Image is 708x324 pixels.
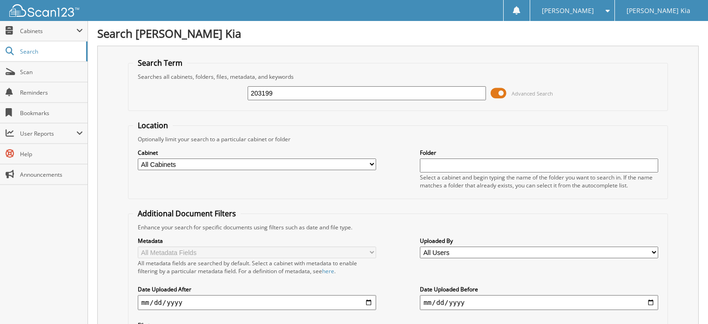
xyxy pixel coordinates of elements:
h1: Search [PERSON_NAME] Kia [97,26,699,41]
legend: Search Term [133,58,187,68]
input: start [138,295,376,310]
a: here [322,267,334,275]
div: Select a cabinet and begin typing the name of the folder you want to search in. If the name match... [420,173,658,189]
div: Enhance your search for specific documents using filters such as date and file type. [133,223,663,231]
span: Bookmarks [20,109,83,117]
label: Folder [420,149,658,157]
label: Cabinet [138,149,376,157]
span: Scan [20,68,83,76]
span: Help [20,150,83,158]
div: Searches all cabinets, folders, files, metadata, and keywords [133,73,663,81]
span: Announcements [20,171,83,179]
label: Uploaded By [420,237,658,245]
span: Reminders [20,89,83,97]
input: end [420,295,658,310]
div: All metadata fields are searched by default. Select a cabinet with metadata to enable filtering b... [138,259,376,275]
img: scan123-logo-white.svg [9,4,79,17]
span: Search [20,48,81,55]
span: [PERSON_NAME] [542,8,594,14]
span: Advanced Search [512,90,553,97]
div: Optionally limit your search to a particular cabinet or folder [133,135,663,143]
span: User Reports [20,130,76,138]
label: Date Uploaded Before [420,285,658,293]
span: [PERSON_NAME] Kia [627,8,690,14]
legend: Additional Document Filters [133,208,241,219]
label: Metadata [138,237,376,245]
iframe: Chat Widget [661,279,708,324]
label: Date Uploaded After [138,285,376,293]
legend: Location [133,120,173,131]
span: Cabinets [20,27,76,35]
